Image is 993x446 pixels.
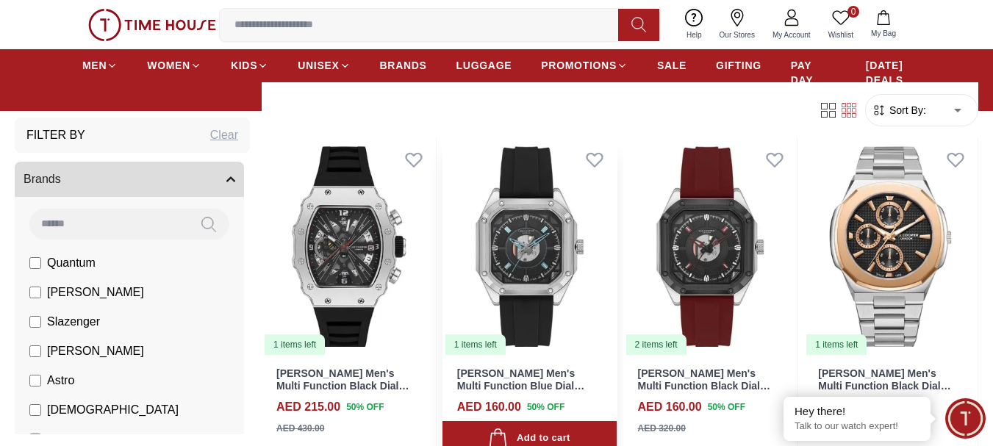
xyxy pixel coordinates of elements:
h3: Filter By [26,126,85,144]
span: MEN [82,58,107,73]
a: 0Wishlist [820,6,862,43]
img: Lee Cooper Men's Multi Function Black Dial Watch - LC08061.388 [623,137,797,356]
span: 0 [847,6,859,18]
img: Lee Cooper Men's Multi Function Black Dial Watch - LC08047.550 [803,137,978,356]
a: SALE [657,52,687,79]
a: LUGGAGE [456,52,512,79]
div: 2 items left [626,334,687,355]
span: KIDS [231,58,257,73]
button: My Bag [862,7,905,42]
div: 1 items left [806,334,867,355]
input: [DEMOGRAPHIC_DATA] [29,404,41,416]
input: Tornado [29,434,41,445]
a: [DATE] DEALS [866,52,911,93]
div: AED 320.00 [638,422,686,435]
a: [PERSON_NAME] Men's Multi Function Black Dial Watch - LC08061.388 [638,367,770,404]
a: Lee Cooper Men's Multi Function Black Dial Watch - LC08061.3882 items left [623,137,797,356]
a: Help [678,6,711,43]
h4: AED 215.00 [276,398,340,416]
h4: AED 160.00 [457,398,521,416]
button: Sort By: [872,103,926,118]
a: MEN [82,52,118,79]
span: Help [681,29,708,40]
span: Sort By: [886,103,926,118]
span: Our Stores [714,29,761,40]
a: UNISEX [298,52,350,79]
a: KIDS [231,52,268,79]
span: 50 % OFF [346,400,384,414]
button: Brands [15,162,244,197]
h4: AED 160.00 [638,398,702,416]
a: [PERSON_NAME] Men's Multi Function Black Dial Watch - LC08062.351 [276,367,409,404]
span: SALE [657,58,687,73]
span: LUGGAGE [456,58,512,73]
img: Lee Cooper Men's Multi Function Black Dial Watch - LC08062.351 [262,137,436,356]
span: Astro [47,372,74,389]
span: Slazenger [47,313,100,331]
span: Brands [24,170,61,188]
div: 1 items left [445,334,506,355]
p: Talk to our watch expert! [795,420,919,433]
input: Slazenger [29,316,41,328]
span: [DEMOGRAPHIC_DATA] [47,401,179,419]
a: Our Stores [711,6,764,43]
div: Hey there! [795,404,919,419]
div: Chat Widget [945,398,986,439]
img: ... [88,9,216,41]
input: [PERSON_NAME] [29,345,41,357]
span: PAY DAY SALE [791,58,836,102]
input: [PERSON_NAME] [29,287,41,298]
span: 50 % OFF [527,400,564,414]
span: UNISEX [298,58,339,73]
a: Lee Cooper Men's Multi Function Black Dial Watch - LC08047.5501 items left [803,137,978,356]
span: 50 % OFF [708,400,745,414]
a: [PERSON_NAME] Men's Multi Function Black Dial Watch - LC08047.550 [818,367,950,404]
div: Clear [210,126,238,144]
span: [DATE] DEALS [866,58,911,87]
span: Quantum [47,254,96,272]
img: Lee Cooper Men's Multi Function Blue Dial Watch - LC08061.399 [442,137,617,356]
span: BRANDS [380,58,427,73]
a: BRANDS [380,52,427,79]
a: [PERSON_NAME] Men's Multi Function Blue Dial Watch - LC08061.399 [457,367,584,404]
a: Lee Cooper Men's Multi Function Blue Dial Watch - LC08061.3991 items left [442,137,617,356]
div: 1 items left [265,334,325,355]
span: PROMOTIONS [541,58,617,73]
div: AED 430.00 [276,422,324,435]
input: Quantum [29,257,41,269]
span: [PERSON_NAME] [47,284,144,301]
a: PROMOTIONS [541,52,628,79]
span: GIFTING [716,58,761,73]
input: Astro [29,375,41,386]
span: WOMEN [147,58,190,73]
a: WOMEN [147,52,201,79]
span: My Account [767,29,817,40]
a: PAY DAY SALE [791,52,836,108]
span: My Bag [865,28,902,39]
a: Lee Cooper Men's Multi Function Black Dial Watch - LC08062.3511 items left [262,137,436,356]
a: GIFTING [716,52,761,79]
span: Wishlist [822,29,859,40]
span: [PERSON_NAME] [47,342,144,360]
